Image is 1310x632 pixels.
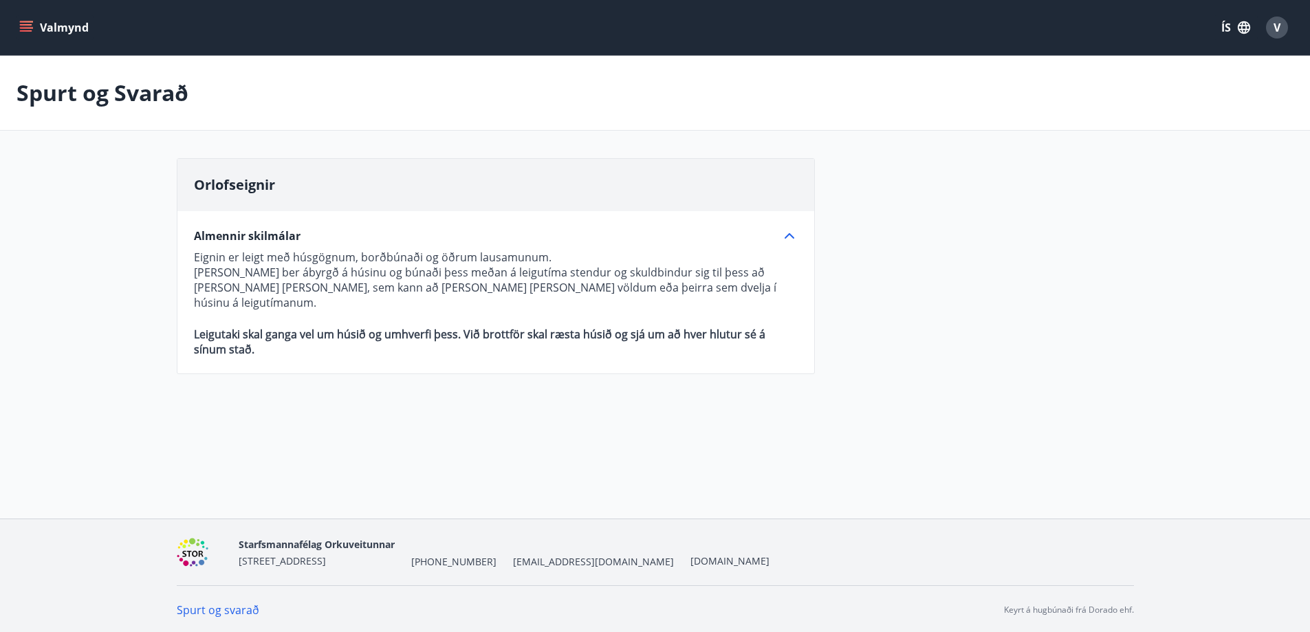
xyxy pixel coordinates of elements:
[194,228,301,243] span: Almennir skilmálar
[194,228,798,244] div: Almennir skilmálar
[194,244,798,357] div: Almennir skilmálar
[17,15,94,40] button: menu
[194,250,798,265] p: Eignin er leigt með húsgögnum, borðbúnaði og öðrum lausamunum.
[513,555,674,569] span: [EMAIL_ADDRESS][DOMAIN_NAME]
[194,327,765,357] strong: Leigutaki skal ganga vel um húsið og umhverfi þess. Við brottför skal ræsta húsið og sjá um að hv...
[239,538,395,551] span: Starfsmannafélag Orkuveitunnar
[690,554,769,567] a: [DOMAIN_NAME]
[1260,11,1293,44] button: V
[1004,604,1134,616] p: Keyrt á hugbúnaði frá Dorado ehf.
[239,554,326,567] span: [STREET_ADDRESS]
[177,538,228,567] img: 6gDcfMXiVBXXG0H6U6eM60D7nPrsl9g1x4qDF8XG.png
[177,602,259,618] a: Spurt og svarað
[1274,20,1280,35] span: V
[1214,15,1258,40] button: ÍS
[194,265,798,310] p: [PERSON_NAME] ber ábyrgð á húsinu og búnaði þess meðan á leigutíma stendur og skuldbindur sig til...
[411,555,496,569] span: [PHONE_NUMBER]
[17,78,188,108] p: Spurt og Svarað
[194,175,275,194] span: Orlofseignir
